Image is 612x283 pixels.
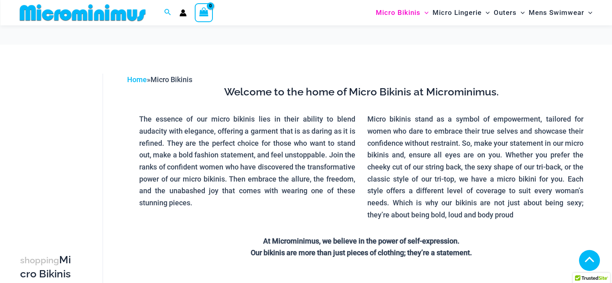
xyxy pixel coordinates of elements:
nav: Site Navigation [373,1,596,24]
h3: Micro Bikinis [20,253,74,281]
span: Menu Toggle [517,2,525,23]
span: Micro Bikinis [376,2,420,23]
h3: Welcome to the home of Micro Bikinis at Microminimus. [133,85,589,99]
span: shopping [20,255,59,265]
a: Home [127,75,147,84]
a: Search icon link [164,8,171,18]
span: Menu Toggle [420,2,429,23]
iframe: TrustedSite Certified [20,67,93,228]
p: Micro bikinis stand as a symbol of empowerment, tailored for women who dare to embrace their true... [367,113,583,221]
span: Menu Toggle [584,2,592,23]
strong: Our bikinis are more than just pieces of clothing; they’re a statement. [251,248,472,257]
a: View Shopping Cart, empty [195,3,213,22]
strong: At Microminimus, we believe in the power of self-expression. [263,237,460,245]
a: Micro BikinisMenu ToggleMenu Toggle [374,2,431,23]
a: Account icon link [179,9,187,17]
span: Menu Toggle [482,2,490,23]
a: Micro LingerieMenu ToggleMenu Toggle [431,2,492,23]
span: Outers [494,2,517,23]
p: The essence of our micro bikinis lies in their ability to blend audacity with elegance, offering ... [139,113,355,209]
span: Micro Bikinis [150,75,192,84]
a: Mens SwimwearMenu ToggleMenu Toggle [527,2,594,23]
span: » [127,75,192,84]
span: Micro Lingerie [433,2,482,23]
img: MM SHOP LOGO FLAT [16,4,149,22]
a: OutersMenu ToggleMenu Toggle [492,2,527,23]
span: Mens Swimwear [529,2,584,23]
